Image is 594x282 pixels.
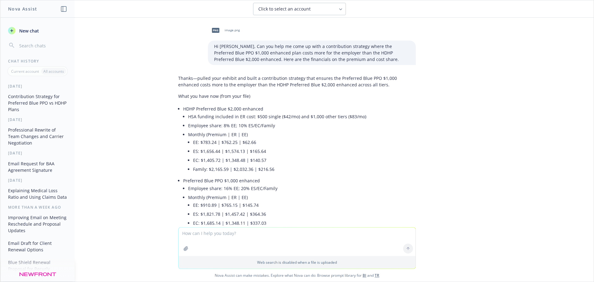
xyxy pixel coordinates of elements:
p: What you have now (from your file) [178,93,416,99]
div: [DATE] [1,84,75,89]
button: Email Draft for Client Renewal Options [6,238,70,255]
a: TR [375,273,379,278]
p: All accounts [43,69,64,74]
div: [DATE] [1,150,75,156]
p: Web search is disabled when a file is uploaded [182,260,412,265]
li: EE: $783.24 | $762.25 | $62.66 [193,138,416,147]
button: Explaining Medical Loss Ratio and Using Claims Data [6,185,70,202]
span: Click to select an account [258,6,311,12]
li: Employee share: 8% EE; 10% ES/EC/Family [188,121,416,130]
div: Chat History [1,59,75,64]
button: Contribution Strategy for Preferred Blue PPO vs HDHP Plans [6,91,70,115]
li: Employee share: 16% EE; 20% ES/EC/Family [188,184,416,193]
li: EC: $1,685.14 | $1,348.11 | $337.03 [193,219,416,228]
li: Family: $2,165.59 | $2,032.36 | $216.56 [193,165,416,174]
li: ES: $1,656.44 | $1,574.13 | $165.64 [193,147,416,156]
span: png [212,28,219,33]
div: [DATE] [1,178,75,183]
li: EE: $910.89 | $765.15 | $145.74 [193,201,416,210]
div: [DATE] [1,117,75,122]
input: Search chats [18,41,67,50]
button: Improving Email on Meeting Reschedule and Proposal Updates [6,212,70,236]
li: Monthly (Premium | ER | EE) [188,130,416,175]
button: Blue Shield Renewal Proposal for Recurly [6,257,70,274]
span: New chat [18,28,39,34]
li: EC: $1,405.72 | $1,348.48 | $140.57 [193,156,416,165]
li: Monthly (Premium | ER | EE) [188,193,416,238]
div: pngimage.png [208,23,241,38]
li: Preferred Blue PPO $1,000 enhanced [183,176,416,239]
a: BI [363,273,366,278]
li: HDHP Preferred Blue $2,000 enhanced [183,104,416,176]
span: image.png [225,28,240,32]
p: Hi [PERSON_NAME], Can you help me come up with a contribution strategy where the Preferred Blue P... [214,43,410,63]
button: Email Request for BAA Agreement Signature [6,158,70,175]
p: Current account [11,69,39,74]
button: New chat [6,25,70,36]
li: HSA funding included in ER cost: $500 single ($42/mo) and $1,000 other tiers ($83/mo) [188,112,416,121]
div: More than a week ago [1,205,75,210]
button: Click to select an account [253,3,346,15]
li: ES: $1,821.78 | $1,457.42 | $364.36 [193,210,416,219]
p: Thanks—pulled your exhibit and built a contribution strategy that ensures the Preferred Blue PPO ... [178,75,416,88]
button: Professional Rewrite of Team Changes and Carrier Negotiation [6,125,70,148]
span: Nova Assist can make mistakes. Explore what Nova can do: Browse prompt library for and [3,269,591,282]
h1: Nova Assist [8,6,37,12]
